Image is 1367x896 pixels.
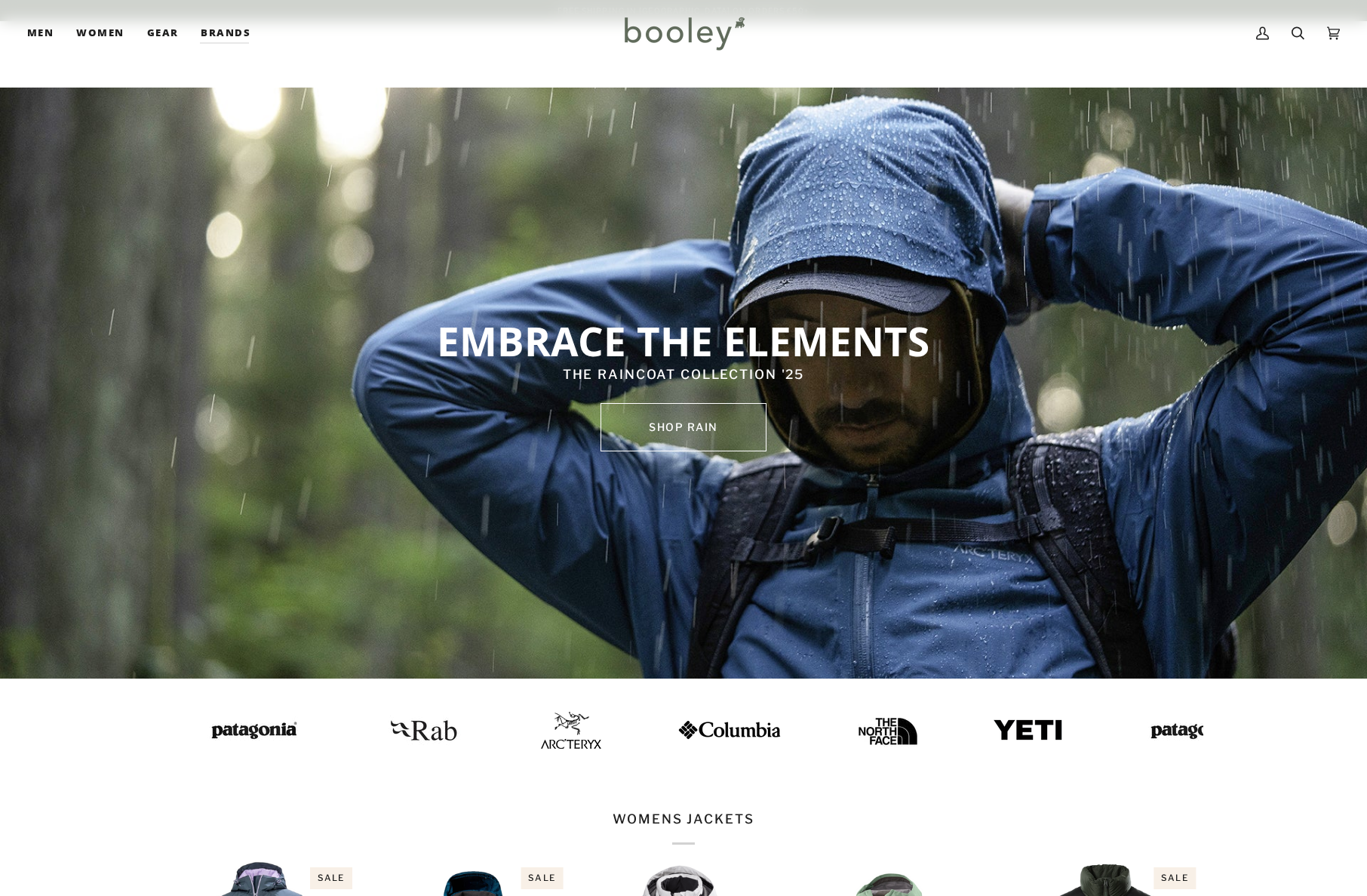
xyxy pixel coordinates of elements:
[201,26,250,41] span: Brands
[27,26,54,41] span: Men
[273,365,1094,385] p: THE RAINCOAT COLLECTION '25
[147,26,179,41] span: Gear
[76,26,124,41] span: Women
[521,867,563,889] div: Sale
[618,11,750,55] img: Booley
[613,810,754,845] p: WOMENS JACKETS
[273,316,1094,365] p: EMBRACE THE ELEMENTS
[1154,867,1196,889] div: Sale
[310,867,352,889] div: Sale
[601,403,766,451] a: SHOP rain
